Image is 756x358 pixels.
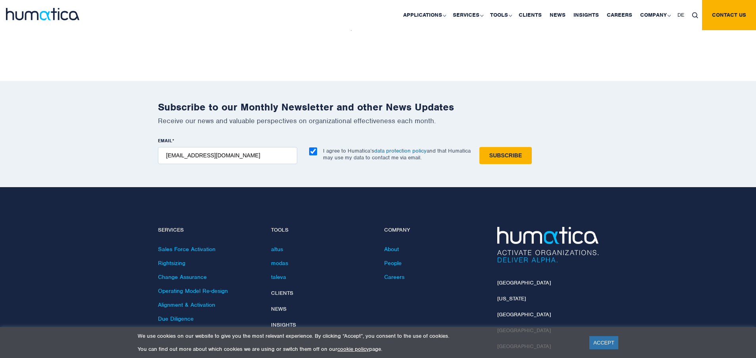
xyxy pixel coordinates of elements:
[384,246,399,253] a: About
[158,301,215,308] a: Alignment & Activation
[384,259,402,267] a: People
[271,273,286,281] a: taleva
[271,227,372,234] h4: Tools
[589,336,618,349] a: ACCEPT
[158,287,228,294] a: Operating Model Re-design
[6,8,79,20] img: logo
[692,12,698,18] img: search_icon
[384,273,404,281] a: Careers
[677,12,684,18] span: DE
[497,279,551,286] a: [GEOGRAPHIC_DATA]
[323,147,471,161] p: I agree to Humatica’s and that Humatica may use my data to contact me via email.
[271,321,296,328] a: Insights
[384,227,485,234] h4: Company
[479,147,532,164] input: Subscribe
[309,147,317,155] input: I agree to Humatica’sdata protection policyand that Humatica may use my data to contact me via em...
[271,259,288,267] a: modas
[374,147,427,154] a: data protection policy
[138,333,579,339] p: We use cookies on our website to give you the most relevant experience. By clicking “Accept”, you...
[337,346,369,352] a: cookie policy
[158,147,297,164] input: name@company.com
[158,227,259,234] h4: Services
[271,246,283,253] a: altus
[158,259,185,267] a: Rightsizing
[158,116,598,125] p: Receive our news and valuable perspectives on organizational effectiveness each month.
[158,137,172,144] span: EMAIL
[497,295,526,302] a: [US_STATE]
[271,290,293,296] a: Clients
[158,246,215,253] a: Sales Force Activation
[158,101,598,113] h2: Subscribe to our Monthly Newsletter and other News Updates
[497,227,598,263] img: Humatica
[158,315,194,322] a: Due Diligence
[138,346,579,352] p: You can find out more about which cookies we are using or switch them off on our page.
[497,311,551,318] a: [GEOGRAPHIC_DATA]
[271,306,287,312] a: News
[158,273,207,281] a: Change Assurance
